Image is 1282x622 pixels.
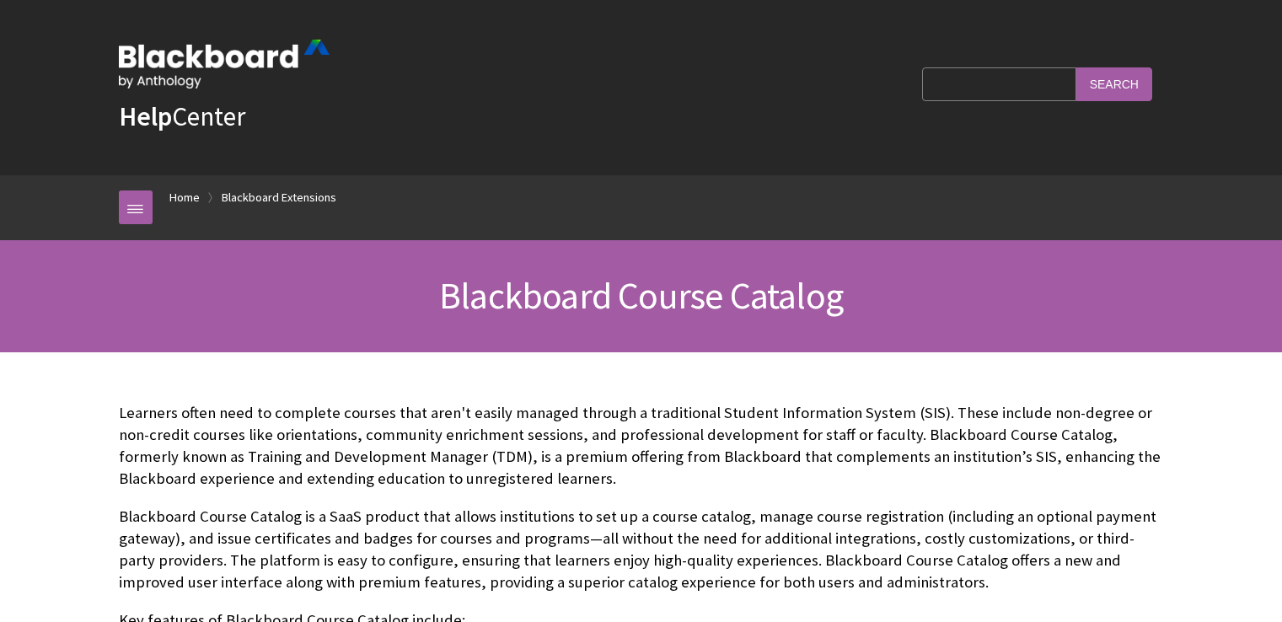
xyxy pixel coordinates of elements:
[1076,67,1152,100] input: Search
[119,99,245,133] a: HelpCenter
[439,272,843,319] span: Blackboard Course Catalog
[119,402,1164,491] p: Learners often need to complete courses that aren't easily managed through a traditional Student ...
[119,506,1164,594] p: Blackboard Course Catalog is a SaaS product that allows institutions to set up a course catalog, ...
[222,187,336,208] a: Blackboard Extensions
[119,99,172,133] strong: Help
[119,40,330,88] img: Blackboard by Anthology
[169,187,200,208] a: Home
